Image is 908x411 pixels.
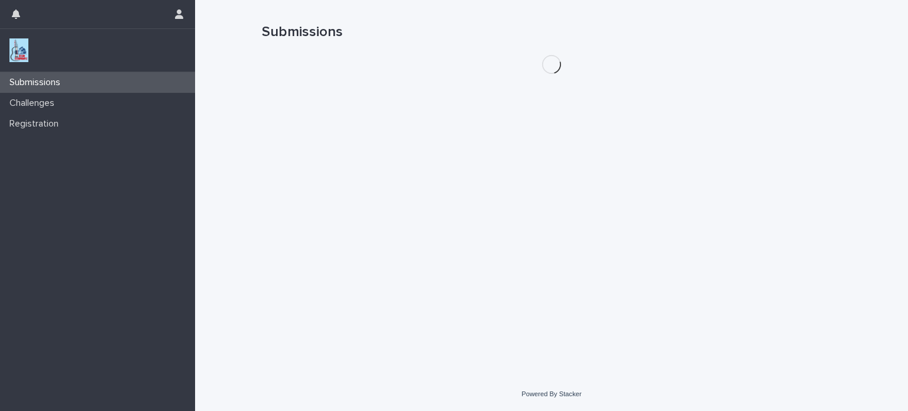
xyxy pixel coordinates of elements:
[5,118,68,130] p: Registration
[5,77,70,88] p: Submissions
[521,390,581,397] a: Powered By Stacker
[9,38,28,62] img: jxsLJbdS1eYBI7rVAS4p
[5,98,64,109] p: Challenges
[262,24,841,41] h1: Submissions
